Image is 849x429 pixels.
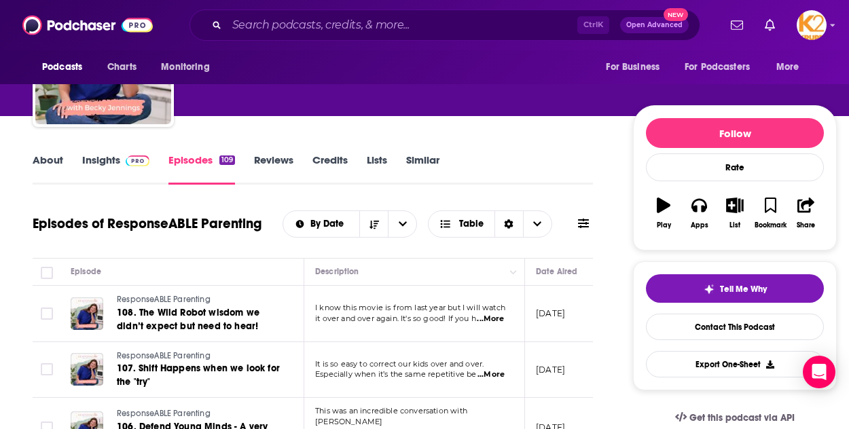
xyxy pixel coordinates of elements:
span: Get this podcast via API [689,412,795,424]
div: Apps [691,221,708,229]
span: This was an incredible conversation with [PERSON_NAME] [315,406,467,426]
a: Show notifications dropdown [725,14,748,37]
span: I know this movie is from last year but I will watch [315,303,505,312]
span: Ctrl K [577,16,609,34]
button: tell me why sparkleTell Me Why [646,274,824,303]
span: ResponseABLE Parenting [117,409,211,418]
a: Contact This Podcast [646,314,824,340]
img: Podchaser Pro [126,155,149,166]
div: Description [315,263,359,280]
div: Play [657,221,671,229]
span: For Podcasters [685,58,750,77]
button: Column Actions [505,264,522,280]
img: User Profile [797,10,827,40]
span: Tell Me Why [720,284,767,295]
div: Share [797,221,815,229]
span: ...More [477,369,505,380]
p: [DATE] [536,307,565,319]
span: By Date [310,219,348,229]
span: ResponseABLE Parenting [117,351,211,360]
button: Apps [681,189,717,238]
a: 108. The Wild Robot wisdom we didn’t expect but need to hear! [117,306,280,333]
a: About [33,153,63,185]
div: Episode [71,263,101,280]
a: ResponseABLE Parenting [117,350,280,362]
input: Search podcasts, credits, & more... [227,14,577,36]
button: Choose View [428,210,552,238]
span: More [776,58,799,77]
a: ResponseABLE Parenting [117,294,280,306]
span: 107. Shift Happens when we look for the "try" [117,362,280,388]
div: List [729,221,740,229]
a: Reviews [254,153,293,185]
button: List [717,189,753,238]
span: Especially when it’s the same repetitive be [315,369,476,379]
button: Export One-Sheet [646,351,824,377]
span: Toggle select row [41,363,53,375]
span: New [664,8,688,21]
span: ResponseABLE Parenting [117,295,211,304]
a: Show notifications dropdown [759,14,780,37]
div: Search podcasts, credits, & more... [189,10,700,41]
div: Bookmark [755,221,787,229]
a: Credits [312,153,348,185]
a: Episodes109 [168,153,235,185]
button: open menu [151,54,227,80]
span: ...More [477,314,504,324]
button: open menu [676,54,770,80]
span: 108. The Wild Robot wisdom we didn’t expect but need to hear! [117,307,259,332]
button: open menu [596,54,676,80]
div: Date Aired [536,263,577,280]
button: Follow [646,118,824,148]
button: Show profile menu [797,10,827,40]
button: open menu [767,54,816,80]
a: 107. Shift Happens when we look for the "try" [117,362,280,389]
div: Open Intercom Messenger [803,356,835,388]
span: Podcasts [42,58,82,77]
button: open menu [283,219,360,229]
span: Table [459,219,484,229]
div: Rate [646,153,824,181]
span: Monitoring [161,58,209,77]
button: Play [646,189,681,238]
a: InsightsPodchaser Pro [82,153,149,185]
button: Open AdvancedNew [620,17,689,33]
a: ResponseABLE Parenting [117,408,280,420]
button: open menu [388,211,416,237]
span: Logged in as K2Krupp [797,10,827,40]
a: Similar [406,153,439,185]
h2: Choose List sort [283,210,418,238]
h1: Episodes of ResponseABLE Parenting [33,215,261,232]
div: 109 [219,155,235,165]
div: Sort Direction [494,211,523,237]
button: Sort Direction [359,211,388,237]
span: Charts [107,58,137,77]
span: For Business [606,58,660,77]
a: Charts [98,54,145,80]
span: Open Advanced [626,22,683,29]
img: tell me why sparkle [704,284,715,295]
span: It is so easy to correct our kids over and over. [315,359,484,369]
button: Bookmark [753,189,788,238]
a: Lists [367,153,387,185]
button: open menu [33,54,100,80]
button: Share [789,189,824,238]
p: [DATE] [536,364,565,375]
span: Toggle select row [41,307,53,320]
span: it over and over again. It's so good! If you h [315,314,476,323]
img: Podchaser - Follow, Share and Rate Podcasts [22,12,153,38]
